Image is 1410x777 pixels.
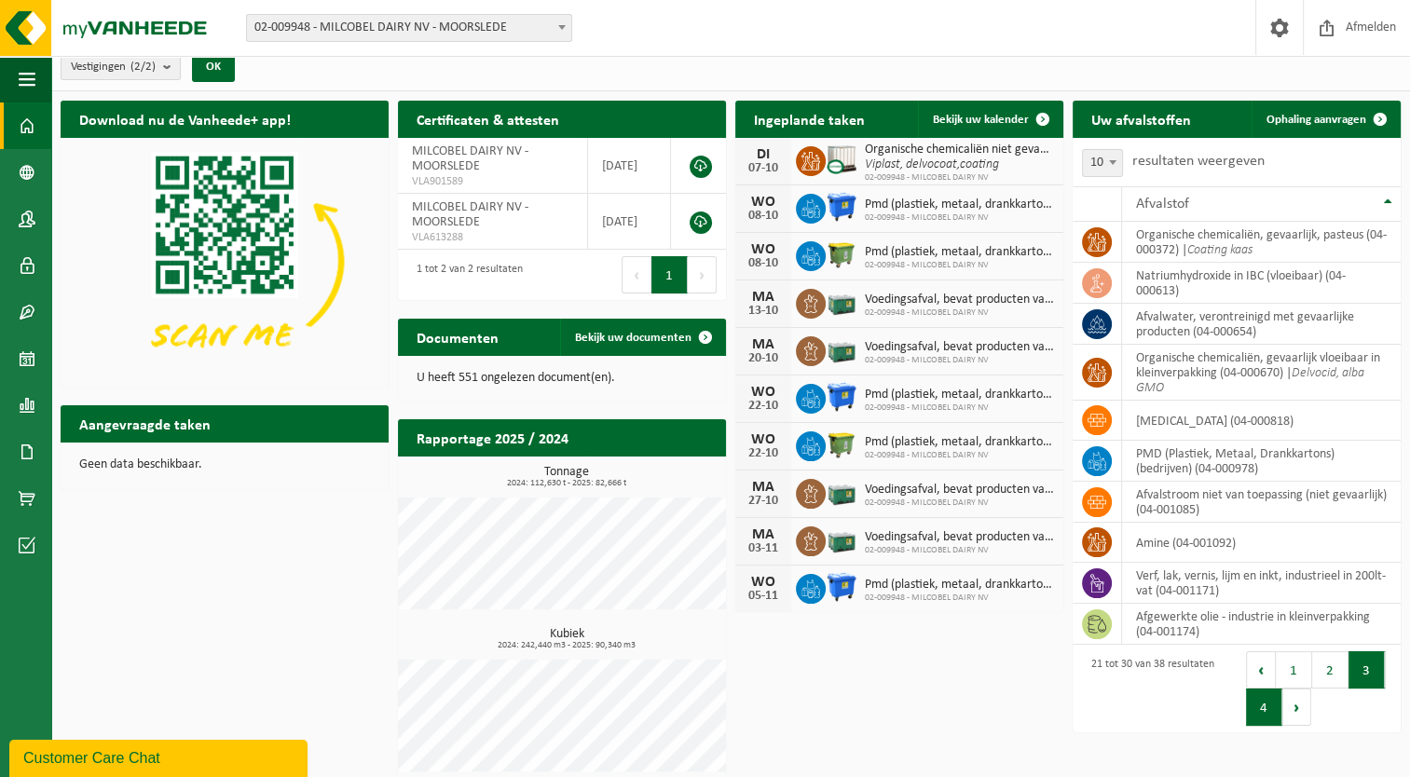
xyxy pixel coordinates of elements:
[61,52,181,80] button: Vestigingen(2/2)
[918,101,1061,138] a: Bekijk uw kalender
[865,355,1054,366] span: 02-009948 - MILCOBEL DAIRY NV
[745,542,782,555] div: 03-11
[1246,688,1282,726] button: 4
[1132,154,1265,169] label: resultaten weergeven
[865,402,1054,414] span: 02-009948 - MILCOBEL DAIRY NV
[61,405,229,442] h2: Aangevraagde taken
[865,530,1054,545] span: Voedingsafval, bevat producten van dierlijke oorsprong, gemengde verpakking (exc...
[412,230,573,245] span: VLA613288
[865,498,1054,509] span: 02-009948 - MILCOBEL DAIRY NV
[745,305,782,318] div: 13-10
[1266,114,1366,126] span: Ophaling aanvragen
[398,101,578,137] h2: Certificaten & attesten
[745,290,782,305] div: MA
[1348,651,1385,688] button: 3
[398,419,587,456] h2: Rapportage 2025 / 2024
[1122,304,1401,345] td: afvalwater, verontreinigd met gevaarlijke producten (04-000654)
[826,286,857,318] img: PB-LB-0680-HPE-GN-01
[826,429,857,460] img: WB-1100-HPE-GN-50
[588,138,671,194] td: [DATE]
[865,388,1054,402] span: Pmd (plastiek, metaal, drankkartons) (bedrijven)
[865,198,1054,212] span: Pmd (plastiek, metaal, drankkartons) (bedrijven)
[865,340,1054,355] span: Voedingsafval, bevat producten van dierlijke oorsprong, gemengde verpakking (exc...
[865,245,1054,260] span: Pmd (plastiek, metaal, drankkartons) (bedrijven)
[1122,604,1401,645] td: afgewerkte olie - industrie in kleinverpakking (04-001174)
[745,590,782,603] div: 05-11
[1246,651,1276,688] button: Previous
[407,628,726,650] h3: Kubiek
[622,256,651,293] button: Previous
[560,319,724,356] a: Bekijk uw documenten
[412,144,528,173] span: MILCOBEL DAIRY NV - MOORSLEDE
[745,257,782,270] div: 08-10
[745,352,782,365] div: 20-10
[1122,441,1401,482] td: PMD (Plastiek, Metaal, Drankkartons) (bedrijven) (04-000978)
[826,381,857,413] img: WB-1100-HPE-BE-01
[1136,366,1364,395] i: Delvocid, alba GMO
[412,174,573,189] span: VLA901589
[865,593,1054,604] span: 02-009948 - MILCOBEL DAIRY NV
[1082,149,1123,177] span: 10
[587,456,724,493] a: Bekijk rapportage
[398,319,517,355] h2: Documenten
[865,435,1054,450] span: Pmd (plastiek, metaal, drankkartons) (bedrijven)
[745,527,782,542] div: MA
[826,191,857,223] img: WB-1100-HPE-BE-01
[61,101,309,137] h2: Download nu de Vanheede+ app!
[192,52,235,82] button: OK
[826,524,857,555] img: PB-LB-0680-HPE-GN-01
[865,212,1054,224] span: 02-009948 - MILCOBEL DAIRY NV
[745,432,782,447] div: WO
[1122,523,1401,563] td: amine (04-001092)
[826,476,857,508] img: PB-LB-0680-HPE-GN-01
[1187,243,1253,257] i: Coating kaas
[130,61,156,73] count: (2/2)
[745,210,782,223] div: 08-10
[865,450,1054,461] span: 02-009948 - MILCOBEL DAIRY NV
[826,239,857,270] img: WB-1100-HPE-GN-50
[865,260,1054,271] span: 02-009948 - MILCOBEL DAIRY NV
[1122,563,1401,604] td: verf, lak, vernis, lijm en inkt, industrieel in 200lt-vat (04-001171)
[575,332,691,344] span: Bekijk uw documenten
[745,162,782,175] div: 07-10
[412,200,528,229] span: MILCOBEL DAIRY NV - MOORSLEDE
[1122,263,1401,304] td: natriumhydroxide in IBC (vloeibaar) (04-000613)
[745,337,782,352] div: MA
[933,114,1029,126] span: Bekijk uw kalender
[1276,651,1312,688] button: 1
[1122,222,1401,263] td: organische chemicaliën, gevaarlijk, pasteus (04-000372) |
[588,194,671,250] td: [DATE]
[1122,482,1401,523] td: afvalstroom niet van toepassing (niet gevaarlijk) (04-001085)
[865,545,1054,556] span: 02-009948 - MILCOBEL DAIRY NV
[417,372,707,385] p: U heeft 551 ongelezen document(en).
[865,307,1054,319] span: 02-009948 - MILCOBEL DAIRY NV
[688,256,717,293] button: Next
[1282,688,1311,726] button: Next
[71,53,156,81] span: Vestigingen
[745,195,782,210] div: WO
[407,641,726,650] span: 2024: 242,440 m3 - 2025: 90,340 m3
[826,143,857,175] img: PB-IC-CU
[1073,101,1210,137] h2: Uw afvalstoffen
[865,172,1054,184] span: 02-009948 - MILCOBEL DAIRY NV
[826,334,857,365] img: PB-LB-0680-HPE-GN-01
[745,575,782,590] div: WO
[1252,101,1399,138] a: Ophaling aanvragen
[651,256,688,293] button: 1
[79,458,370,471] p: Geen data beschikbaar.
[1122,345,1401,401] td: organische chemicaliën, gevaarlijk vloeibaar in kleinverpakking (04-000670) |
[407,254,523,295] div: 1 tot 2 van 2 resultaten
[745,242,782,257] div: WO
[735,101,883,137] h2: Ingeplande taken
[745,400,782,413] div: 22-10
[247,15,571,41] span: 02-009948 - MILCOBEL DAIRY NV - MOORSLEDE
[865,143,1054,157] span: Organische chemicaliën niet gevaarlijk, vloeibaar in ibc
[745,447,782,460] div: 22-10
[1082,649,1214,728] div: 21 tot 30 van 38 resultaten
[9,736,311,777] iframe: chat widget
[745,495,782,508] div: 27-10
[1136,197,1189,211] span: Afvalstof
[745,385,782,400] div: WO
[246,14,572,42] span: 02-009948 - MILCOBEL DAIRY NV - MOORSLEDE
